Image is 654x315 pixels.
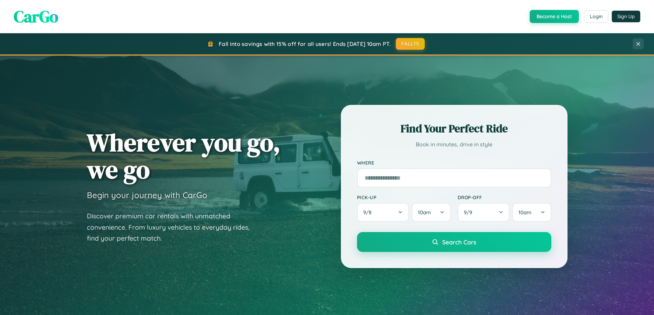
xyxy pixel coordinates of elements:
[357,140,551,149] p: Book in minutes, drive in style
[518,209,531,216] span: 10am
[396,38,425,50] button: FALL15
[219,40,391,47] span: Fall into savings with 15% off for all users! Ends [DATE] 10am PT.
[464,209,475,216] span: 9 / 9
[584,10,608,23] button: Login
[458,203,510,222] button: 9/9
[512,203,551,222] button: 10am
[14,5,58,28] span: CarGo
[87,210,259,244] p: Discover premium car rentals with unmatched convenience. From luxury vehicles to everyday rides, ...
[357,203,409,222] button: 9/8
[87,129,280,183] h1: Wherever you go, we go
[87,190,207,200] h3: Begin your journey with CarGo
[442,238,476,246] span: Search Cars
[357,194,451,200] label: Pick-up
[530,10,579,23] button: Become a Host
[357,121,551,136] h2: Find Your Perfect Ride
[363,209,375,216] span: 9 / 8
[458,194,551,200] label: Drop-off
[612,11,640,22] button: Sign Up
[418,209,431,216] span: 10am
[357,160,551,166] label: Where
[357,232,551,252] button: Search Cars
[412,203,450,222] button: 10am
